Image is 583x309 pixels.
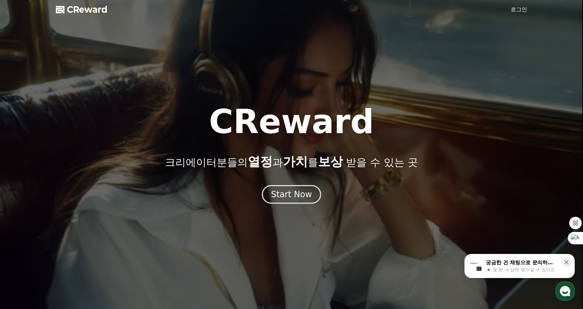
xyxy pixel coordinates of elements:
button: Start Now [262,185,321,204]
span: 대화 [63,229,71,234]
a: 로그인 [511,6,527,14]
a: 홈 [2,218,45,235]
span: 열정 [248,154,273,169]
a: 대화 [45,218,89,235]
span: CReward [67,4,108,15]
a: CReward [56,4,108,15]
span: 홈 [22,228,26,234]
div: Start Now [271,189,312,200]
h1: CReward [209,105,374,138]
span: 설정 [106,228,115,234]
span: 가치 [283,154,308,169]
a: 설정 [89,218,132,235]
p: 크리에이터분들의 과 를 받을 수 있는 곳 [165,155,418,169]
span: 보상 [318,154,343,169]
a: Start Now [262,192,321,199]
